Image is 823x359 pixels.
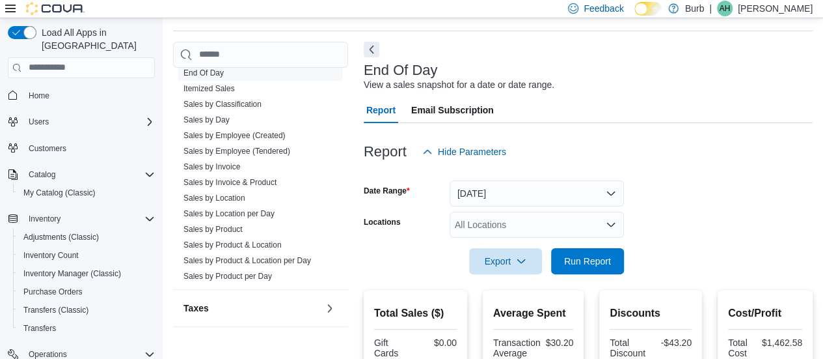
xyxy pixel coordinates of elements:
button: Transfers (Classic) [13,301,160,319]
button: Inventory Count [13,246,160,265]
button: [DATE] [450,180,624,207]
span: Inventory Manager (Classic) [18,266,155,281]
span: Transfers (Classic) [18,302,155,318]
span: Transfers [23,323,56,334]
span: Hide Parameters [438,145,506,158]
span: Sales by Classification [183,99,262,109]
span: Itemized Sales [183,83,235,94]
span: Inventory Manager (Classic) [23,268,121,279]
a: Adjustments (Classic) [18,229,104,245]
a: Sales by Product & Location [183,240,282,250]
a: Sales by Location per Day [183,209,275,218]
span: Inventory Count [18,248,155,263]
span: Users [29,117,49,127]
a: Sales by Invoice [183,162,240,171]
span: Sales by Product [183,224,243,235]
button: Taxes [183,302,319,315]
div: Transaction Average [493,337,541,358]
span: Sales by Employee (Created) [183,130,286,141]
button: Transfers [13,319,160,337]
span: Customers [23,140,155,156]
button: Run Report [551,248,624,274]
h2: Average Spent [493,306,573,321]
div: $0.00 [418,337,457,348]
button: Inventory Manager (Classic) [13,265,160,283]
span: Feedback [584,2,623,15]
label: Date Range [364,186,410,196]
a: Sales by Product & Location per Day [183,256,311,265]
span: Run Report [564,255,611,268]
button: Inventory [3,210,160,228]
button: Next [364,42,379,57]
span: Home [23,87,155,104]
div: Axel Holin [717,1,733,16]
div: Total Cost [728,337,757,358]
span: Catalog [29,169,55,180]
a: Customers [23,141,72,156]
a: Sales by Invoice & Product [183,178,277,187]
span: Purchase Orders [18,284,155,300]
span: Inventory [23,211,155,227]
span: Load All Apps in [GEOGRAPHIC_DATA] [36,26,155,52]
button: Catalog [23,167,61,182]
a: Sales by Day [183,115,230,124]
span: Users [23,114,155,130]
span: My Catalog (Classic) [23,188,96,198]
div: $30.20 [546,337,574,348]
a: Home [23,88,55,104]
a: Purchase Orders [18,284,88,300]
button: Adjustments (Classic) [13,228,160,246]
span: Sales by Location [183,193,245,203]
a: Transfers [18,321,61,336]
div: Gift Cards [374,337,413,358]
span: Export [477,248,534,274]
button: Export [469,248,542,274]
a: Inventory Count [18,248,84,263]
p: [PERSON_NAME] [738,1,813,16]
a: End Of Day [183,68,224,78]
div: Sales [173,65,348,289]
span: AH [720,1,731,16]
h2: Discounts [610,306,692,321]
span: Email Subscription [411,97,494,123]
div: Total Discount [610,337,648,358]
button: Taxes [322,300,338,316]
span: Inventory [29,214,61,224]
button: Home [3,86,160,105]
a: My Catalog (Classic) [18,185,101,201]
span: Sales by Product & Location per Day [183,255,311,266]
span: Sales by Location per Day [183,208,275,219]
img: Cova [26,2,85,15]
span: Transfers (Classic) [23,305,88,315]
span: End Of Day [183,68,224,78]
h2: Total Sales ($) [374,306,457,321]
h3: Report [364,144,407,160]
a: Sales by Employee (Tendered) [183,147,290,156]
span: Sales by Product & Location [183,240,282,250]
div: $1,462.58 [762,337,802,348]
button: Hide Parameters [417,139,511,165]
span: Report [366,97,396,123]
button: Users [3,113,160,131]
span: Purchase Orders [23,287,83,297]
span: Sales by Day [183,115,230,125]
a: Transfers (Classic) [18,302,94,318]
a: Itemized Sales [183,84,235,93]
span: My Catalog (Classic) [18,185,155,201]
a: Sales by Product [183,225,243,234]
a: Sales by Product per Day [183,272,272,281]
button: Catalog [3,165,160,184]
a: Inventory Manager (Classic) [18,266,126,281]
span: Home [29,91,49,101]
label: Locations [364,217,401,227]
div: View a sales snapshot for a date or date range. [364,78,554,92]
span: Customers [29,143,66,154]
span: Adjustments (Classic) [23,232,99,242]
a: Sales by Location [183,194,245,203]
button: Open list of options [606,220,616,230]
h3: Taxes [183,302,209,315]
button: Users [23,114,54,130]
